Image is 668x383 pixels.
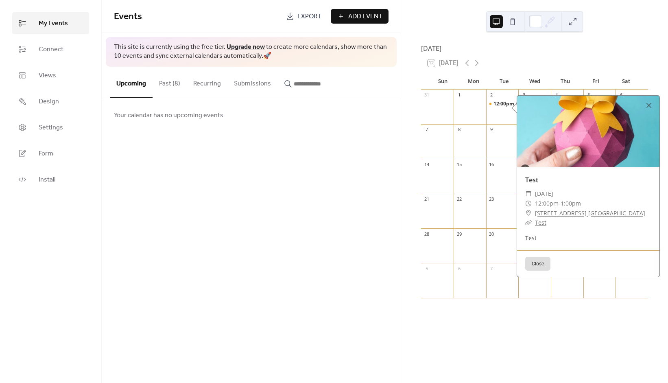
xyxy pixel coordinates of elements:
[424,92,430,98] div: 31
[535,208,645,218] a: [STREET_ADDRESS] [GEOGRAPHIC_DATA]
[561,199,581,208] span: 1:00pm
[153,67,187,97] button: Past (8)
[12,90,89,112] a: Design
[521,92,527,98] div: 3
[611,73,642,90] div: Sat
[280,9,327,24] a: Export
[424,231,430,237] div: 28
[489,161,495,167] div: 16
[586,92,592,98] div: 5
[553,92,559,98] div: 4
[12,64,89,86] a: Views
[525,189,532,199] div: ​
[12,116,89,138] a: Settings
[581,73,611,90] div: Fri
[424,127,430,133] div: 7
[114,8,142,26] span: Events
[458,73,489,90] div: Mon
[456,92,462,98] div: 1
[39,71,56,81] span: Views
[187,67,227,97] button: Recurring
[424,161,430,167] div: 14
[525,218,532,228] div: ​
[618,92,624,98] div: 6
[331,9,389,24] button: Add Event
[535,189,553,199] span: [DATE]
[525,175,538,184] a: Test
[12,38,89,60] a: Connect
[428,73,458,90] div: Sun
[227,41,265,53] a: Upgrade now
[535,199,559,208] span: 12:00pm
[12,142,89,164] a: Form
[114,111,223,120] span: Your calendar has no upcoming events
[424,265,430,271] div: 5
[12,169,89,190] a: Install
[489,231,495,237] div: 30
[456,161,462,167] div: 15
[489,92,495,98] div: 2
[456,127,462,133] div: 8
[227,67,277,97] button: Submissions
[39,19,68,28] span: My Events
[39,45,63,55] span: Connect
[39,123,63,133] span: Settings
[456,231,462,237] div: 29
[520,73,550,90] div: Wed
[489,265,495,271] div: 7
[114,43,389,61] span: This site is currently using the free tier. to create more calendars, show more than 10 events an...
[535,219,546,226] a: Test
[550,73,581,90] div: Thu
[525,257,550,271] button: Close
[456,265,462,271] div: 6
[489,196,495,202] div: 23
[39,97,59,107] span: Design
[297,12,321,22] span: Export
[348,12,382,22] span: Add Event
[517,234,659,242] div: Test
[39,175,55,185] span: Install
[493,101,515,107] span: 12:00pm
[525,199,532,208] div: ​
[489,127,495,133] div: 9
[525,208,532,218] div: ​
[12,12,89,34] a: My Events
[486,101,519,107] div: Test
[110,67,153,98] button: Upcoming
[559,199,561,208] span: -
[39,149,53,159] span: Form
[456,196,462,202] div: 22
[489,73,519,90] div: Tue
[421,44,648,53] div: [DATE]
[424,196,430,202] div: 21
